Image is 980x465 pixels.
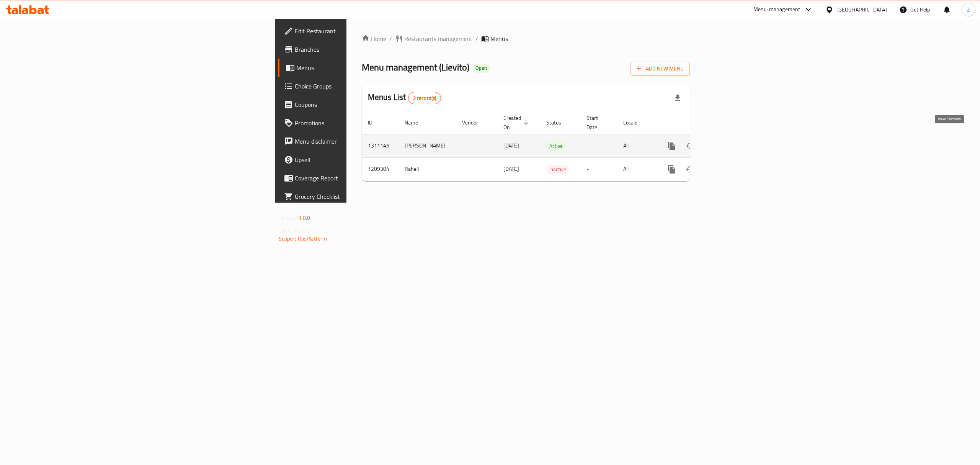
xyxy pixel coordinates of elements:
span: Open [472,65,490,71]
table: enhanced table [362,111,742,181]
span: [DATE] [503,141,519,151]
span: Inactive [546,165,569,174]
div: Menu-management [753,5,800,14]
button: Change Status [681,160,699,178]
span: Promotions [295,118,433,128]
td: - [580,134,617,157]
span: Start Date [586,113,608,132]
button: Add New Menu [630,62,690,76]
span: Coverage Report [295,174,433,183]
span: Add New Menu [637,64,684,74]
button: Change Status [681,137,699,155]
span: Created On [503,113,531,132]
span: Upsell [295,155,433,164]
span: Version: [279,213,297,223]
a: Coupons [278,95,439,114]
span: Choice Groups [295,82,433,91]
div: Open [472,64,490,73]
span: Get support on: [279,226,314,236]
td: All [617,157,657,181]
span: 1.0.0 [299,213,310,223]
span: Status [546,118,571,127]
h2: Menus List [368,92,441,104]
span: Z [967,5,970,14]
a: Menus [278,59,439,77]
a: Support.OpsPlatform [279,234,327,244]
button: more [663,137,681,155]
a: Choice Groups [278,77,439,95]
span: Coupons [295,100,433,109]
span: Locale [623,118,647,127]
span: Edit Restaurant [295,26,433,36]
nav: breadcrumb [362,34,690,43]
a: Grocery Checklist [278,187,439,206]
a: Edit Restaurant [278,22,439,40]
a: Menu disclaimer [278,132,439,151]
div: Total records count [408,92,441,104]
a: Branches [278,40,439,59]
span: ID [368,118,382,127]
span: Branches [295,45,433,54]
span: Menus [296,63,433,72]
span: Menus [490,34,508,43]
div: [GEOGRAPHIC_DATA] [836,5,887,14]
div: Active [546,141,566,151]
td: - [580,157,617,181]
th: Actions [657,111,742,134]
li: / [475,34,478,43]
span: Menu disclaimer [295,137,433,146]
span: Active [546,142,566,151]
span: Name [405,118,428,127]
span: 2 record(s) [408,95,441,102]
a: Coverage Report [278,169,439,187]
td: All [617,134,657,157]
a: Upsell [278,151,439,169]
span: [DATE] [503,164,519,174]
span: Grocery Checklist [295,192,433,201]
button: more [663,160,681,178]
span: Vendor [462,118,488,127]
a: Promotions [278,114,439,132]
div: Export file [668,89,687,107]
